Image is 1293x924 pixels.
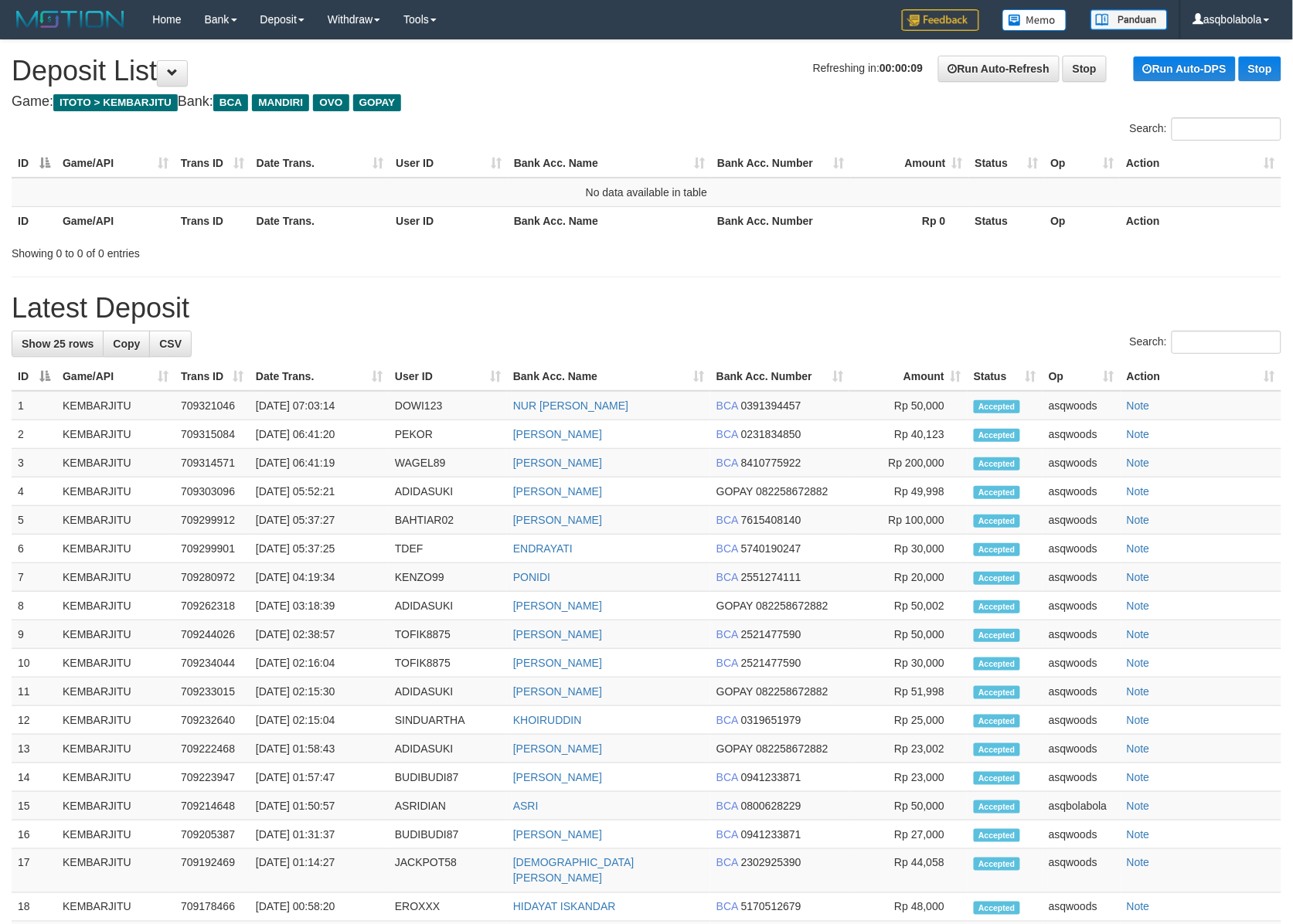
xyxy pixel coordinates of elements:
span: OVO [313,94,349,111]
td: DOWI123 [389,391,507,420]
td: Rp 30,000 [849,535,968,563]
span: BCA [716,399,738,412]
td: KEMBARJITU [56,563,175,592]
td: KEMBARJITU [56,820,175,849]
td: 7 [12,563,56,592]
h4: Game: Bank: [12,94,1281,110]
td: 709303096 [175,477,250,506]
td: asqwoods [1043,391,1121,420]
td: 2 [12,420,56,449]
a: Show 25 rows [12,331,104,357]
span: Accepted [974,743,1020,756]
td: KEMBARJITU [56,706,175,735]
th: Game/API: activate to sort column ascending [56,149,175,178]
span: Accepted [974,486,1020,499]
th: Status: activate to sort column ascending [968,362,1043,391]
a: CSV [149,331,192,357]
a: Copy [103,331,150,357]
span: BCA [716,514,738,526]
td: 709192469 [175,849,250,893]
td: WAGEL89 [389,449,507,477]
a: [PERSON_NAME] [513,828,602,841]
a: [PERSON_NAME] [513,742,602,755]
span: Accepted [974,902,1020,915]
td: Rp 25,000 [849,706,968,735]
td: Rp 20,000 [849,563,968,592]
td: Rp 48,000 [849,893,968,922]
td: KEMBARJITU [56,449,175,477]
td: TDEF [389,535,507,563]
span: Accepted [974,600,1020,613]
span: BCA [716,428,738,440]
th: Rp 0 [851,206,969,235]
span: Accepted [974,686,1020,699]
span: BCA [213,94,248,111]
td: [DATE] 02:38:57 [250,620,389,649]
td: 13 [12,735,56,763]
td: TOFIK8875 [389,620,507,649]
td: KEMBARJITU [56,792,175,820]
a: [DEMOGRAPHIC_DATA][PERSON_NAME] [513,857,635,885]
input: Search: [1172,331,1281,354]
td: [DATE] 05:37:25 [250,535,389,563]
th: User ID: activate to sort column ascending [389,362,507,391]
td: 709314571 [175,449,250,477]
a: [PERSON_NAME] [513,628,602,640]
td: Rp 23,000 [849,763,968,792]
td: [DATE] 06:41:20 [250,420,389,449]
h1: Deposit List [12,56,1281,87]
td: [DATE] 00:58:20 [250,893,389,922]
td: Rp 51,998 [849,678,968,706]
span: Accepted [974,515,1020,528]
th: Op: activate to sort column ascending [1045,149,1121,178]
a: Note [1127,399,1150,412]
th: Op: activate to sort column ascending [1043,362,1121,391]
td: 709321046 [175,391,250,420]
td: [DATE] 05:52:21 [250,477,389,506]
th: Bank Acc. Name: activate to sort column ascending [507,362,710,391]
a: Note [1127,800,1150,812]
td: asqwoods [1043,563,1121,592]
th: Date Trans.: activate to sort column ascending [250,149,390,178]
a: Note [1127,428,1150,440]
td: EROXXX [389,893,507,922]
a: [PERSON_NAME] [513,685,602,698]
span: Accepted [974,800,1020,814]
th: Bank Acc. Name [508,206,711,235]
span: MANDIRI [252,94,309,111]
span: BCA [716,457,738,469]
img: MOTION_logo.png [12,8,129,31]
span: CSV [159,338,182,350]
span: Accepted [974,629,1020,642]
a: Note [1127,857,1150,869]
a: Run Auto-DPS [1134,56,1236,81]
td: JACKPOT58 [389,849,507,893]
td: Rp 30,000 [849,649,968,678]
span: GOPAY [353,94,402,111]
td: KEMBARJITU [56,620,175,649]
td: KEMBARJITU [56,849,175,893]
td: KEMBARJITU [56,735,175,763]
td: ADIDASUKI [389,678,507,706]
td: 16 [12,820,56,849]
td: ADIDASUKI [389,592,507,620]
img: Button%20Memo.svg [1002,9,1067,31]
label: Search: [1130,117,1281,141]
td: KENZO99 [389,563,507,592]
th: Action: activate to sort column ascending [1120,149,1281,178]
td: asqwoods [1043,649,1121,678]
span: Copy 2551274111 to clipboard [741,571,801,583]
td: Rp 27,000 [849,820,968,849]
td: Rp 100,000 [849,506,968,535]
th: Date Trans. [250,206,390,235]
td: 709178466 [175,893,250,922]
span: Accepted [974,457,1020,470]
td: asqwoods [1043,763,1121,792]
td: TOFIK8875 [389,649,507,678]
a: Note [1127,685,1150,698]
th: Op [1045,206,1121,235]
th: User ID [390,206,508,235]
td: ASRIDIAN [389,792,507,820]
td: KEMBARJITU [56,763,175,792]
span: Show 25 rows [22,338,94,350]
